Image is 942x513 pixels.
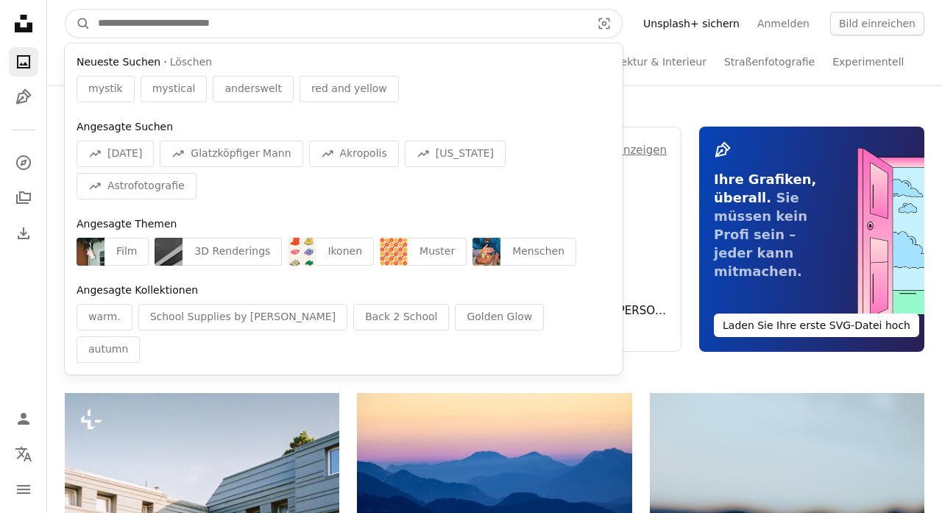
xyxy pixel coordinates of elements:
[408,238,467,266] div: Muster
[357,472,631,485] a: Blaue Berge unter einem pastellfarbenen Himmel
[471,215,667,244] a: Elemental50 Bilder
[9,82,38,112] a: Grafiken
[88,82,123,96] span: mystik
[832,38,904,85] a: Experimentell
[77,55,611,70] div: ·
[455,304,544,330] div: Golden Glow
[77,336,140,363] div: autumn
[500,238,576,266] div: Menschen
[592,141,667,159] a: Alle anzeigen
[9,148,38,177] a: Entdecken
[316,238,374,266] div: Ikonen
[714,314,919,337] button: Laden Sie Ihre erste SVG-Datei hoch
[436,146,494,161] span: [US_STATE]
[9,183,38,213] a: Kollektionen
[138,304,348,330] div: School Supplies by [PERSON_NAME]
[471,303,667,333] a: School Supplies by [PERSON_NAME]48 Bilder
[634,12,748,35] a: Unsplash+ sichern
[471,259,667,289] a: autumn248 Bilder
[9,9,38,41] a: Startseite — Unsplash
[472,238,500,266] img: premium_photo-1712935548320-c5b82b36984f
[830,12,924,35] button: Bild einreichen
[471,171,667,200] a: Back 2 School103 Bilder
[77,218,177,230] span: Angesagte Themen
[311,82,387,96] span: red and yellow
[714,171,816,205] span: Ihre Grafiken, überall.
[224,82,281,96] span: anderswelt
[191,146,291,161] span: Glatzköpfiger Mann
[183,238,282,266] div: 3D Renderings
[155,238,183,266] img: premium_photo-1749548059677-908a98011c1d
[9,404,38,434] a: Anmelden / Registrieren
[9,47,38,77] a: Fotos
[353,304,449,330] div: Back 2 School
[77,238,105,266] img: premium_photo-1664457241825-600243040ef5
[724,38,815,85] a: Straßenfotografie
[77,55,160,70] span: Neueste Suchen
[587,10,622,38] button: Visuelle Suche
[340,146,387,161] span: Akropolis
[107,146,142,161] span: [DATE]
[77,284,198,296] span: Angesagte Kollektionen
[714,190,807,279] span: Sie müssen kein Profi sein – jeder kann mitmachen.
[9,439,38,469] button: Sprache
[65,10,91,38] button: Unsplash suchen
[152,82,196,96] span: mystical
[288,238,316,266] img: premium_vector-1753107438975-30d50abb6869
[9,219,38,248] a: Bisherige Downloads
[748,12,818,35] a: Anmelden
[380,238,408,266] img: premium_vector-1726848946310-412afa011a6e
[107,179,185,194] span: Astrofotografie
[9,475,38,504] button: Menü
[105,238,149,266] div: Film
[590,38,706,85] a: Architektur & Interieur
[77,304,132,330] div: warm.
[77,121,173,132] span: Angesagte Suchen
[65,9,623,38] form: Finden Sie Bildmaterial auf der ganzen Webseite
[170,55,212,70] button: Löschen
